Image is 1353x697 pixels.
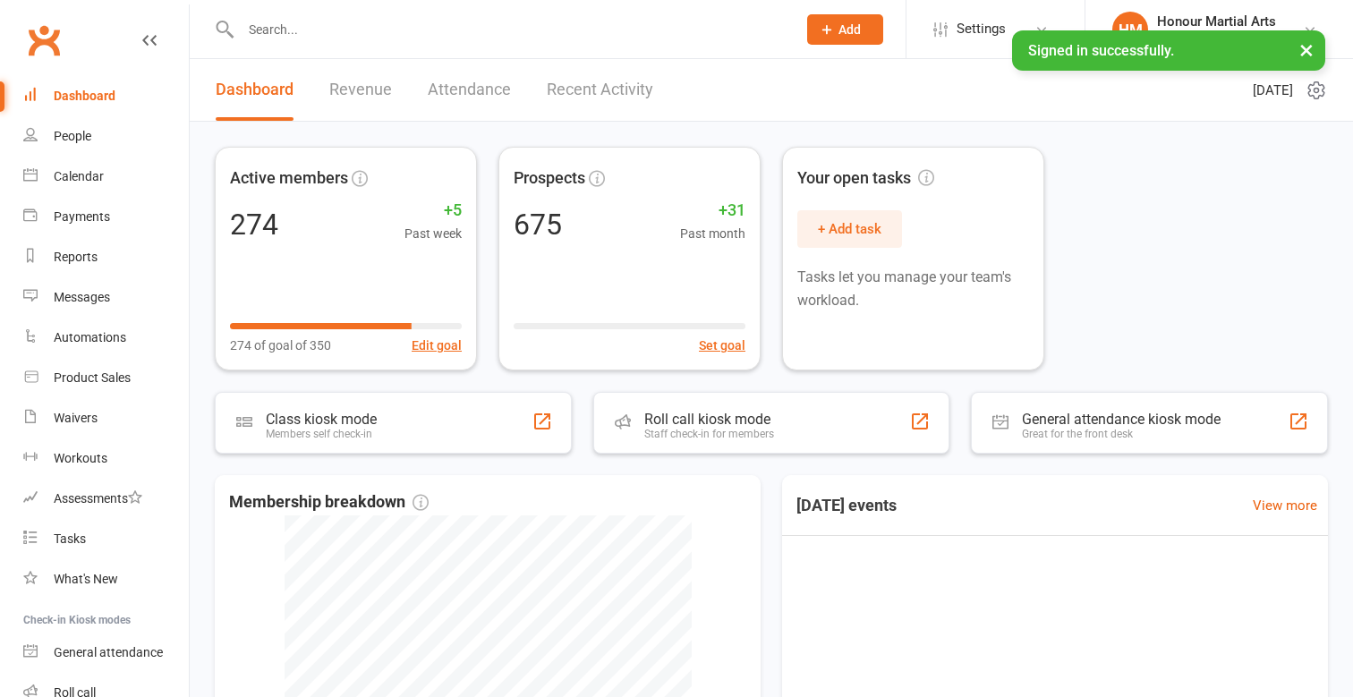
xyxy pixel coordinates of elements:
button: + Add task [797,210,902,248]
div: Dashboard [54,89,115,103]
span: Past week [404,224,462,243]
a: Revenue [329,59,392,121]
div: Great for the front desk [1022,428,1221,440]
a: View more [1253,495,1317,516]
div: What's New [54,572,118,586]
a: Tasks [23,519,189,559]
button: Edit goal [412,336,462,355]
div: Staff check-in for members [644,428,774,440]
div: Messages [54,290,110,304]
a: Calendar [23,157,189,197]
a: General attendance kiosk mode [23,633,189,673]
span: Add [838,22,861,37]
span: [DATE] [1253,80,1293,101]
div: General attendance [54,645,163,659]
button: Set goal [699,336,745,355]
a: What's New [23,559,189,599]
div: Workouts [54,451,107,465]
a: Workouts [23,438,189,479]
div: 274 [230,210,278,239]
div: Reports [54,250,98,264]
a: People [23,116,189,157]
a: Attendance [428,59,511,121]
span: Settings [957,9,1006,49]
div: Roll call kiosk mode [644,411,774,428]
div: 675 [514,210,562,239]
span: Membership breakdown [229,489,429,515]
button: Add [807,14,883,45]
span: +31 [680,198,745,224]
div: Payments [54,209,110,224]
span: Signed in successfully. [1028,42,1174,59]
div: Automations [54,330,126,344]
p: Tasks let you manage your team's workload. [797,266,1029,311]
span: Your open tasks [797,166,934,191]
h3: [DATE] events [782,489,911,522]
div: Members self check-in [266,428,377,440]
a: Recent Activity [547,59,653,121]
span: 274 of goal of 350 [230,336,331,355]
div: People [54,129,91,143]
div: Waivers [54,411,98,425]
div: Calendar [54,169,104,183]
button: × [1290,30,1323,69]
div: HM [1112,12,1148,47]
a: Assessments [23,479,189,519]
span: Active members [230,166,348,191]
a: Automations [23,318,189,358]
div: Tasks [54,531,86,546]
div: Product Sales [54,370,131,385]
a: Messages [23,277,189,318]
div: Assessments [54,491,142,506]
a: Clubworx [21,18,66,63]
a: Payments [23,197,189,237]
div: Honour Martial Arts [1157,13,1276,30]
span: +5 [404,198,462,224]
input: Search... [235,17,784,42]
div: General attendance kiosk mode [1022,411,1221,428]
div: Honour Martial Arts [1157,30,1276,46]
span: Past month [680,224,745,243]
a: Product Sales [23,358,189,398]
a: Dashboard [216,59,294,121]
a: Reports [23,237,189,277]
span: Prospects [514,166,585,191]
div: Class kiosk mode [266,411,377,428]
a: Dashboard [23,76,189,116]
a: Waivers [23,398,189,438]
